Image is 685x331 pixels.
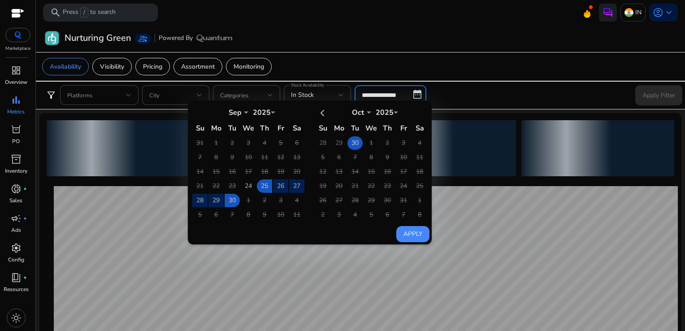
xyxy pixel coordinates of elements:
[23,276,27,279] span: fiber_manual_record
[291,82,324,88] mat-label: Stock Availability
[11,226,21,234] p: Ads
[46,90,56,100] span: filter_alt
[100,62,124,71] p: Visibility
[653,7,663,18] span: account_circle
[65,33,131,44] h3: Nurturing Green
[248,108,275,118] div: 2025
[10,31,26,39] img: QC-logo.svg
[344,108,371,118] div: Oct
[5,78,27,86] p: Overview
[5,167,27,175] p: Inventory
[5,45,30,52] p: Marketplace
[11,183,22,194] span: donut_small
[4,285,29,293] p: Resources
[363,120,516,176] div: loading
[11,243,22,253] span: settings
[234,62,264,71] p: Monitoring
[12,137,20,145] p: PO
[159,34,193,43] span: Powered By
[50,62,81,71] p: Availability
[521,120,674,176] div: loading
[11,272,22,283] span: book_4
[624,8,633,17] img: in.svg
[135,33,151,44] a: group_add
[11,95,22,105] span: bar_chart
[371,108,398,118] div: 2025
[11,313,22,323] span: light_mode
[9,196,22,205] p: Sales
[50,7,61,18] span: search
[11,65,22,76] span: dashboard
[143,62,162,71] p: Pricing
[47,120,199,176] div: loading
[663,7,674,18] span: keyboard_arrow_down
[7,108,25,116] p: Metrics
[45,31,59,45] img: Nurturing Green
[23,217,27,220] span: fiber_manual_record
[23,187,27,191] span: fiber_manual_record
[8,256,24,264] p: Config
[396,226,429,242] button: Apply
[11,124,22,135] span: orders
[635,4,642,20] p: IN
[11,213,22,224] span: campaign
[221,108,248,118] div: Sep
[181,62,215,71] p: Assortment
[80,8,88,17] span: /
[291,91,314,99] span: In Stock
[11,154,22,165] span: inventory_2
[139,34,147,43] span: group_add
[63,8,116,17] p: Press to search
